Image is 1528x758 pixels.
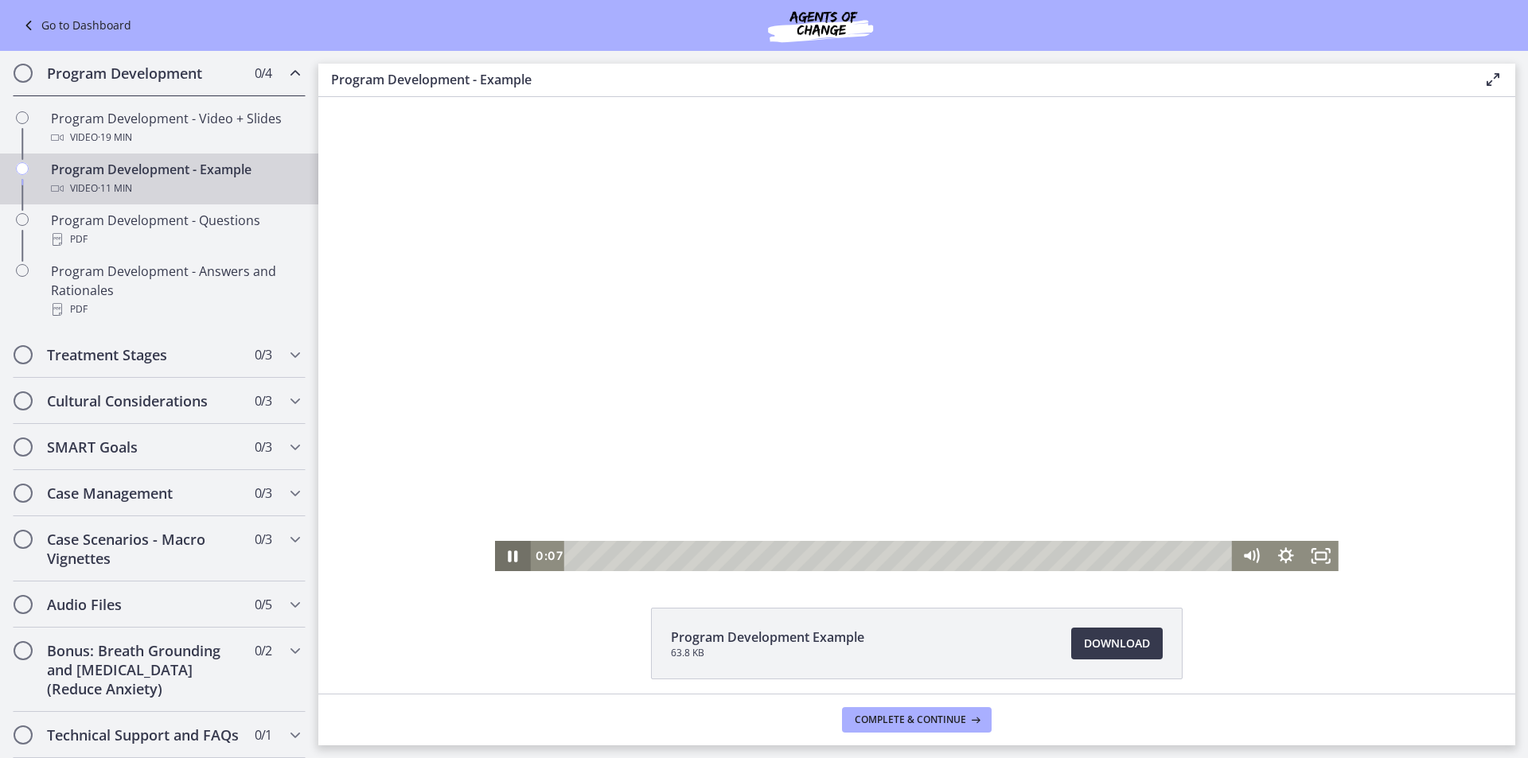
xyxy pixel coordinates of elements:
div: Program Development - Answers and Rationales [51,262,299,319]
div: Program Development - Questions [51,211,299,249]
button: Fullscreen [985,444,1020,474]
span: 63.8 KB [671,647,864,659]
span: · 11 min [98,179,132,198]
h2: Cultural Considerations [47,391,241,410]
h2: Bonus: Breath Grounding and [MEDICAL_DATA] (Reduce Anxiety) [47,641,241,698]
span: Complete & continue [855,713,966,726]
button: Show settings menu [949,444,984,474]
button: Complete & continue [842,707,992,733]
span: Download [1084,634,1150,653]
h2: SMART Goals [47,437,241,457]
h2: Case Scenarios - Macro Vignettes [47,530,241,568]
span: 0 / 3 [255,345,271,364]
span: 0 / 3 [255,437,271,457]
h2: Treatment Stages [47,345,241,364]
a: Download [1071,628,1163,659]
span: 0 / 5 [255,595,271,614]
span: 0 / 1 [255,725,271,744]
a: Go to Dashboard [19,16,131,35]
span: 0 / 2 [255,641,271,660]
span: Program Development Example [671,628,864,647]
span: 0 / 3 [255,484,271,503]
h3: Program Development - Example [331,70,1458,89]
iframe: Video Lesson [318,97,1515,571]
span: · 19 min [98,128,132,147]
img: Agents of Change [725,6,916,45]
span: 0 / 3 [255,530,271,549]
h2: Case Management [47,484,241,503]
h2: Program Development [47,64,241,83]
div: Video [51,128,299,147]
div: Video [51,179,299,198]
span: 0 / 3 [255,391,271,410]
div: PDF [51,300,299,319]
span: 0 / 4 [255,64,271,83]
button: Mute [914,444,949,474]
div: PDF [51,230,299,249]
h2: Technical Support and FAQs [47,725,241,744]
div: Program Development - Video + Slides [51,109,299,147]
div: Program Development - Example [51,160,299,198]
h2: Audio Files [47,595,241,614]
